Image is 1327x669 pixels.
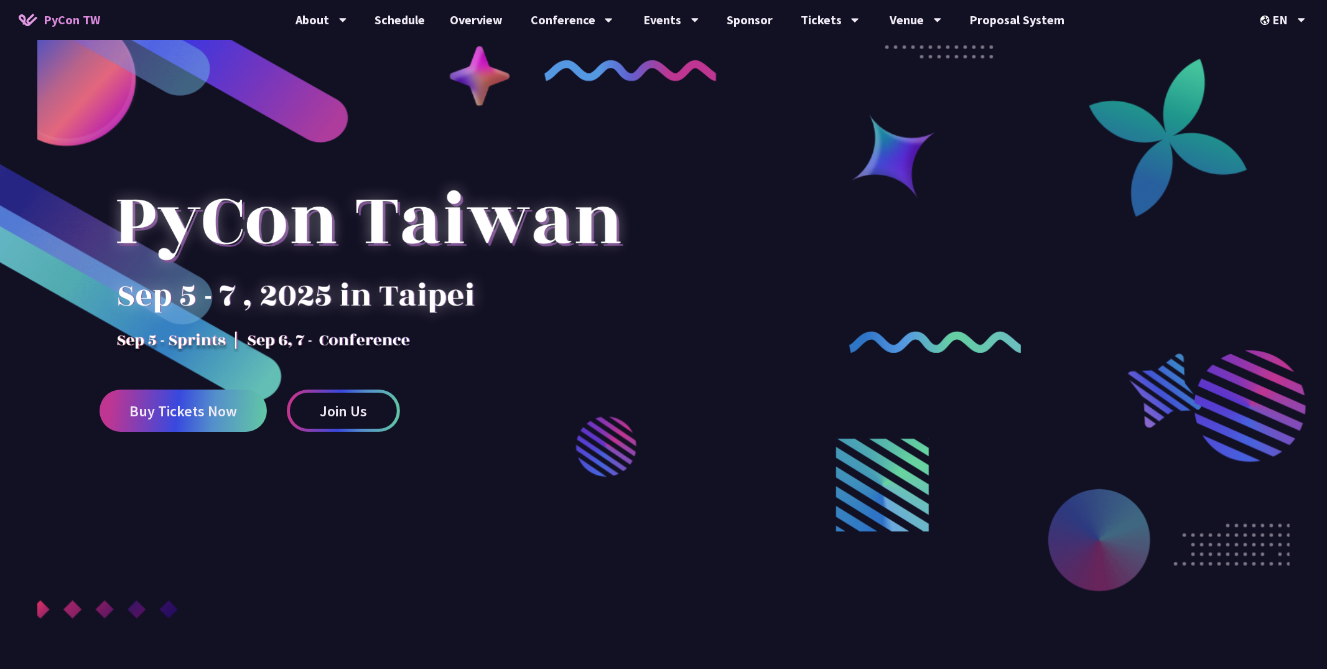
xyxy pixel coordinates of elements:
[320,403,367,419] span: Join Us
[44,11,100,29] span: PyCon TW
[129,403,237,419] span: Buy Tickets Now
[6,4,113,35] a: PyCon TW
[544,60,717,82] img: curly-1.ebdbada.png
[19,14,37,26] img: Home icon of PyCon TW 2025
[287,390,400,432] a: Join Us
[100,390,267,432] a: Buy Tickets Now
[849,331,1022,353] img: curly-2.e802c9f.png
[1260,16,1273,25] img: Locale Icon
